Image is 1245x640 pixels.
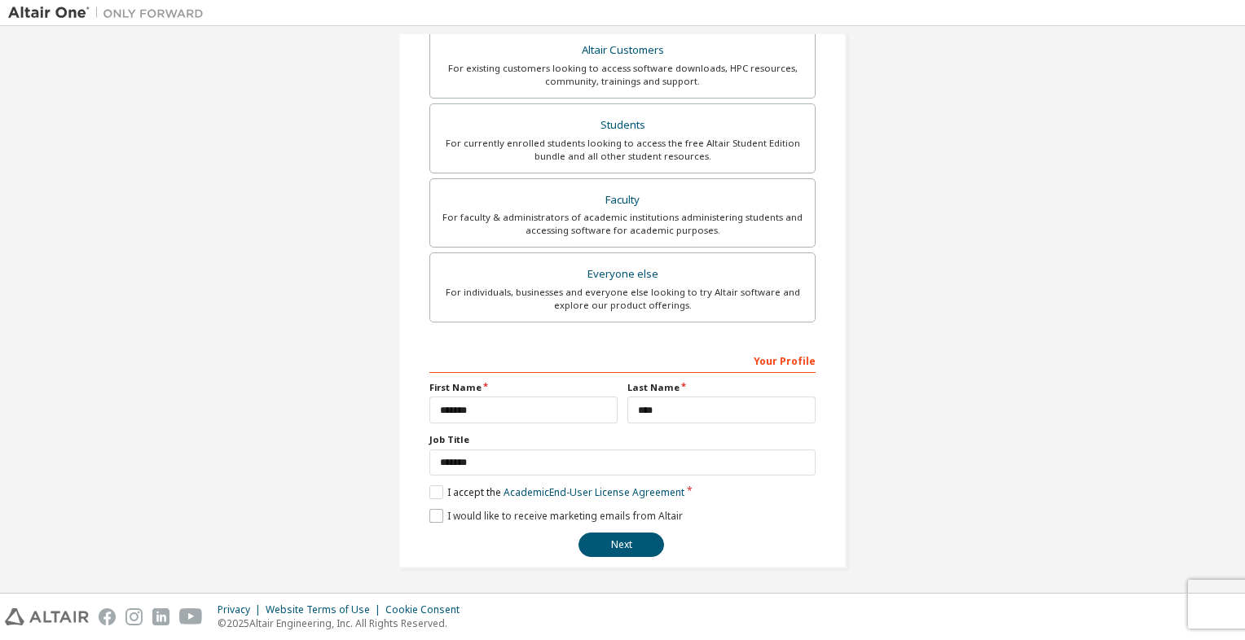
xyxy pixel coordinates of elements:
img: youtube.svg [179,608,203,625]
p: © 2025 Altair Engineering, Inc. All Rights Reserved. [218,616,469,630]
img: linkedin.svg [152,608,169,625]
a: Academic End-User License Agreement [504,485,684,499]
div: For faculty & administrators of academic institutions administering students and accessing softwa... [440,211,805,237]
div: Faculty [440,189,805,212]
div: For existing customers looking to access software downloads, HPC resources, community, trainings ... [440,62,805,88]
img: altair_logo.svg [5,608,89,625]
img: instagram.svg [125,608,143,625]
div: Everyone else [440,263,805,286]
div: Privacy [218,603,266,616]
label: I would like to receive marketing emails from Altair [429,509,683,523]
img: Altair One [8,5,212,21]
div: Altair Customers [440,39,805,62]
label: Last Name [627,381,816,394]
div: For individuals, businesses and everyone else looking to try Altair software and explore our prod... [440,286,805,312]
button: Next [579,533,664,557]
div: Website Terms of Use [266,603,385,616]
div: For currently enrolled students looking to access the free Altair Student Edition bundle and all ... [440,137,805,163]
div: Students [440,114,805,137]
img: facebook.svg [99,608,116,625]
div: Cookie Consent [385,603,469,616]
label: Job Title [429,433,816,446]
label: I accept the [429,485,684,499]
label: First Name [429,381,618,394]
div: Your Profile [429,347,816,373]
